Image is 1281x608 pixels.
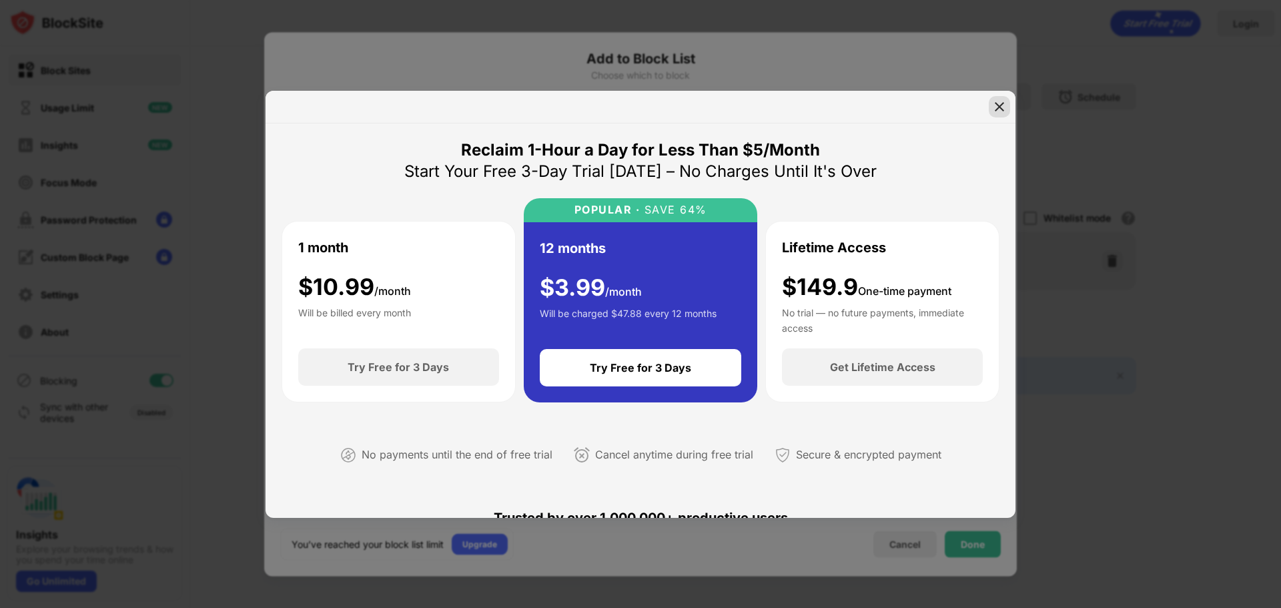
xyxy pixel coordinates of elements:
[404,161,877,182] div: Start Your Free 3-Day Trial [DATE] – No Charges Until It's Over
[782,274,951,301] div: $149.9
[574,447,590,463] img: cancel-anytime
[640,204,707,216] div: SAVE 64%
[595,445,753,465] div: Cancel anytime during free trial
[298,238,348,258] div: 1 month
[282,486,999,550] div: Trusted by over 1,000,000+ productive users
[574,204,640,216] div: POPULAR ·
[298,274,411,301] div: $ 10.99
[605,285,642,298] span: /month
[775,447,791,463] img: secured-payment
[374,284,411,298] span: /month
[540,238,606,258] div: 12 months
[340,447,356,463] img: not-paying
[540,306,717,333] div: Will be charged $47.88 every 12 months
[858,284,951,298] span: One-time payment
[461,139,820,161] div: Reclaim 1-Hour a Day for Less Than $5/Month
[362,445,552,465] div: No payments until the end of free trial
[540,274,642,302] div: $ 3.99
[590,361,691,374] div: Try Free for 3 Days
[348,360,449,374] div: Try Free for 3 Days
[782,306,983,332] div: No trial — no future payments, immediate access
[298,306,411,332] div: Will be billed every month
[782,238,886,258] div: Lifetime Access
[796,445,941,465] div: Secure & encrypted payment
[830,360,935,374] div: Get Lifetime Access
